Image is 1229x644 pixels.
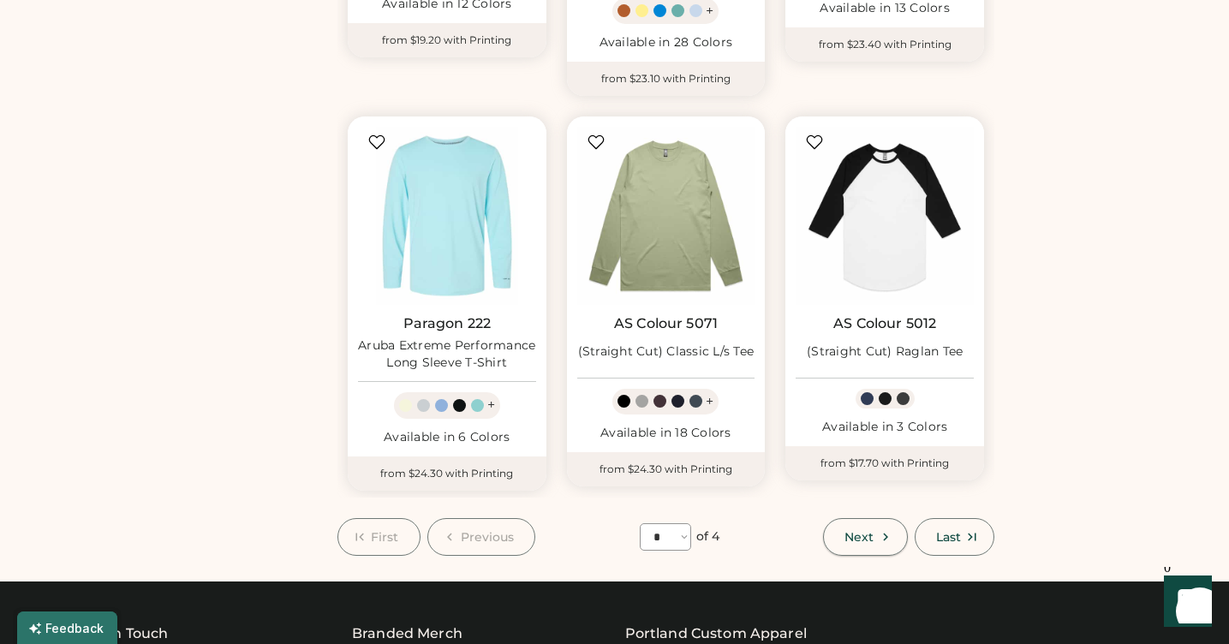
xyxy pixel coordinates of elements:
div: from $24.30 with Printing [567,452,766,486]
div: Aruba Extreme Performance Long Sleeve T-Shirt [358,337,536,372]
div: from $19.20 with Printing [348,23,546,57]
div: Available in 28 Colors [577,34,755,51]
div: Available in 3 Colors [796,419,974,436]
img: Paragon 222 Aruba Extreme Performance Long Sleeve T-Shirt [358,127,536,305]
span: Previous [461,531,515,543]
div: Available in 6 Colors [358,429,536,446]
span: First [371,531,399,543]
div: of 4 [696,528,719,546]
div: + [706,2,713,21]
img: AS Colour 5012 (Straight Cut) Raglan Tee [796,127,974,305]
span: Next [844,531,874,543]
div: (Straight Cut) Raglan Tee [807,343,963,361]
div: from $23.40 with Printing [785,27,984,62]
div: + [706,392,713,411]
div: Branded Merch [352,623,462,644]
div: Available in 18 Colors [577,425,755,442]
div: (Straight Cut) Classic L/s Tee [578,343,755,361]
img: AS Colour 5071 (Straight Cut) Classic L/s Tee [577,127,755,305]
button: Last [915,518,994,556]
iframe: Front Chat [1148,567,1221,641]
div: from $24.30 with Printing [348,456,546,491]
span: Last [936,531,961,543]
button: First [337,518,421,556]
a: Portland Custom Apparel [625,623,807,644]
button: Previous [427,518,536,556]
button: Next [823,518,907,556]
div: from $17.70 with Printing [785,446,984,480]
a: Paragon 222 [403,315,492,332]
div: from $23.10 with Printing [567,62,766,96]
div: Get In Touch [80,623,169,644]
div: + [487,396,495,414]
a: AS Colour 5012 [833,315,936,332]
a: AS Colour 5071 [614,315,718,332]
